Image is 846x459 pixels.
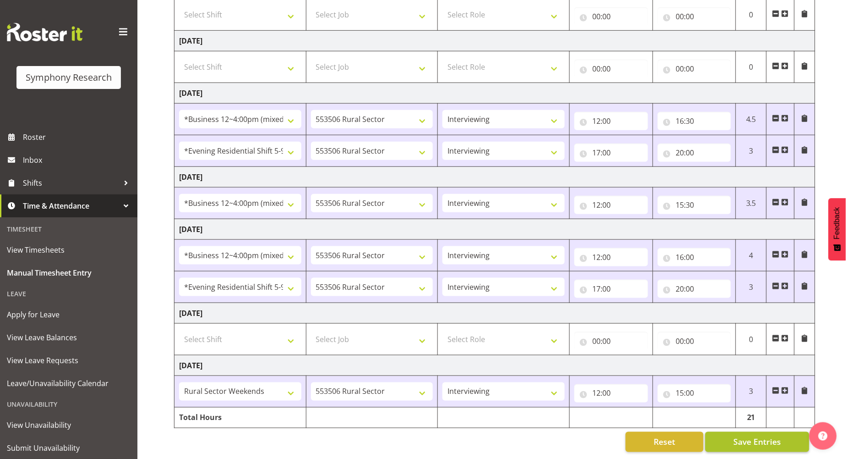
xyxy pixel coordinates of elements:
input: Click to select... [574,248,648,266]
img: Rosterit website logo [7,23,82,41]
button: Feedback - Show survey [829,198,846,260]
span: Manual Timesheet Entry [7,266,131,280]
td: 3 [736,271,767,303]
input: Click to select... [658,332,731,350]
td: [DATE] [175,303,815,324]
span: Inbox [23,153,133,167]
input: Click to select... [658,60,731,78]
td: [DATE] [175,83,815,104]
input: Click to select... [574,196,648,214]
span: Save Entries [733,436,781,448]
span: View Unavailability [7,418,131,432]
td: 4.5 [736,104,767,135]
td: 3 [736,135,767,167]
input: Click to select... [574,60,648,78]
input: Click to select... [574,332,648,350]
span: View Leave Requests [7,354,131,367]
a: Manual Timesheet Entry [2,261,135,284]
span: Submit Unavailability [7,441,131,455]
td: [DATE] [175,167,815,188]
input: Click to select... [574,112,648,130]
span: Leave/Unavailability Calendar [7,376,131,390]
td: 4 [736,240,767,271]
a: View Timesheets [2,238,135,261]
input: Click to select... [574,144,648,162]
td: [DATE] [175,219,815,240]
a: View Leave Balances [2,326,135,349]
div: Leave [2,284,135,303]
button: Save Entries [705,432,809,452]
td: Total Hours [175,408,306,428]
a: View Unavailability [2,414,135,437]
input: Click to select... [658,112,731,130]
input: Click to select... [658,248,731,266]
td: 3.5 [736,188,767,219]
span: Apply for Leave [7,308,131,321]
input: Click to select... [658,196,731,214]
td: 0 [736,324,767,355]
span: Reset [654,436,675,448]
span: Time & Attendance [23,199,119,213]
span: View Leave Balances [7,331,131,344]
a: Leave/Unavailability Calendar [2,372,135,395]
button: Reset [626,432,704,452]
span: View Timesheets [7,243,131,257]
input: Click to select... [574,280,648,298]
td: 0 [736,51,767,83]
span: Roster [23,130,133,144]
input: Click to select... [574,7,648,26]
td: 21 [736,408,767,428]
td: [DATE] [175,355,815,376]
span: Feedback [833,207,841,239]
input: Click to select... [574,384,648,403]
input: Click to select... [658,280,731,298]
div: Unavailability [2,395,135,414]
span: Shifts [23,176,119,190]
a: Apply for Leave [2,303,135,326]
img: help-xxl-2.png [819,431,828,441]
input: Click to select... [658,144,731,162]
td: 3 [736,376,767,408]
a: View Leave Requests [2,349,135,372]
input: Click to select... [658,7,731,26]
input: Click to select... [658,384,731,403]
div: Symphony Research [26,71,112,84]
td: [DATE] [175,31,815,51]
div: Timesheet [2,220,135,238]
